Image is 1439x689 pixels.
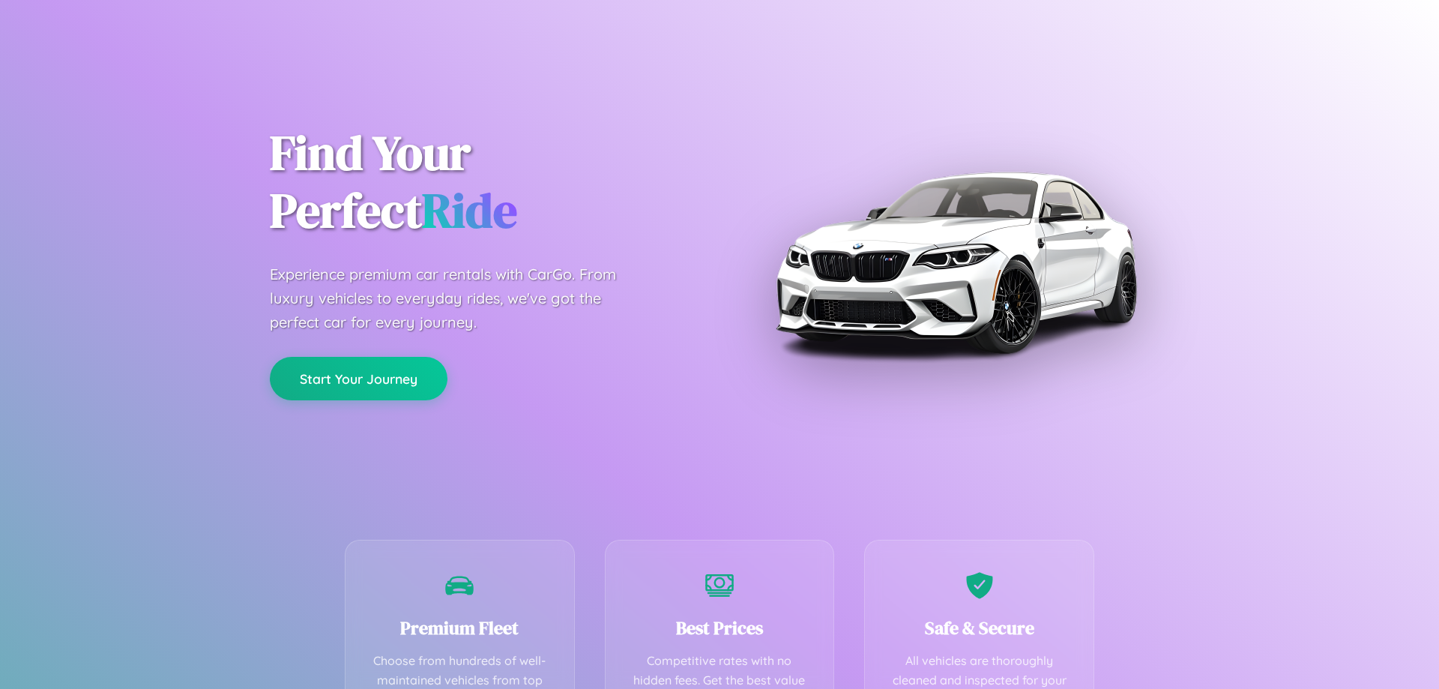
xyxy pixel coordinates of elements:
[887,616,1071,640] h3: Safe & Secure
[270,262,645,334] p: Experience premium car rentals with CarGo. From luxury vehicles to everyday rides, we've got the ...
[270,124,697,240] h1: Find Your Perfect
[422,178,517,243] span: Ride
[368,616,552,640] h3: Premium Fleet
[628,616,812,640] h3: Best Prices
[768,75,1143,450] img: Premium BMW car rental vehicle
[270,357,447,400] button: Start Your Journey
